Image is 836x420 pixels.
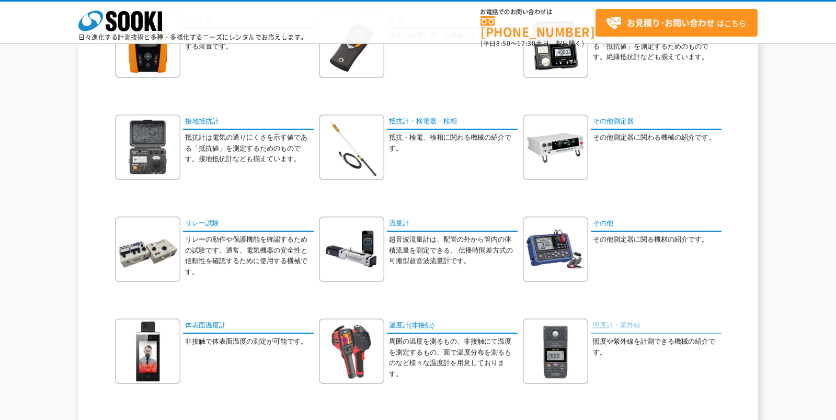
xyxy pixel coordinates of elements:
[389,336,518,380] p: 周囲の温度を測るもの、非接触にて温度を測定するもの、面で温度分布を測るものなど様々な温度計を用意しております。
[591,319,722,334] a: 照度計・紫外線
[480,39,584,48] span: (平日 ～ 土日、祝日除く)
[185,336,314,347] p: 非接触で体表面温度の測定が可能です。
[593,132,722,143] p: その他測定器に関わる機械の紹介です。
[496,39,511,48] span: 8:50
[183,115,314,130] a: 接地抵抗計
[319,217,384,282] img: 流量計
[591,217,722,232] a: その他
[387,217,518,232] a: 流量計
[593,336,722,358] p: 照度や紫外線を計測できる機械の紹介です。
[480,9,595,15] span: お電話でのお問い合わせは
[115,217,180,282] img: リレー試験
[523,217,588,282] img: その他
[115,319,180,384] img: 体表面温度計
[319,319,384,384] img: 温度計(非接触)
[387,319,518,334] a: 温度計(非接触)
[185,132,314,165] p: 抵抗計は電気の通りにくさを示す値である「抵抗値」を測定するためのものです。接地抵抗計なども揃えています。
[523,319,588,384] img: 照度計・紫外線
[480,16,595,38] a: [PHONE_NUMBER]
[517,39,536,48] span: 17:30
[319,115,384,180] img: 抵抗計・検電器・検相
[606,15,746,31] span: はこちら
[183,217,314,232] a: リレー試験
[627,16,715,29] strong: お見積り･お問い合わせ
[78,34,307,40] p: 日々進化する計測技術と多種・多様化するニーズにレンタルでお応えします。
[389,234,518,267] p: 超音波流量計は、配管の外から管内の体積流量を測定できる、 伝播時間差方式の可搬型超音波流量計です。
[593,234,722,245] p: その他測定器に関る機材の紹介です。
[115,115,180,180] img: 接地抵抗計
[183,319,314,334] a: 体表面温度計
[185,234,314,278] p: リレーの動作や保護機能を確認するための試験です。通常、電気機器の安全性と信頼性を確認するために使用する機械です。
[387,115,518,130] a: 抵抗計・検電器・検相
[389,132,518,154] p: 抵抗・検電、検相に関わる機械の紹介です。
[591,115,722,130] a: その他測定器
[523,115,588,180] img: その他測定器
[595,9,758,37] a: お見積り･お問い合わせはこちら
